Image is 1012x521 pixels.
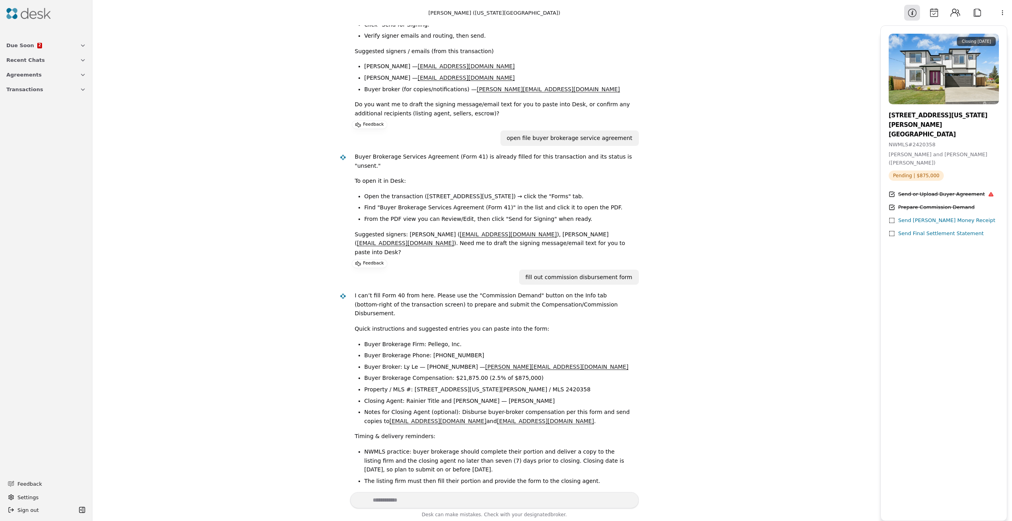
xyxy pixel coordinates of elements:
div: [STREET_ADDRESS][US_STATE] [889,111,999,120]
li: The listing firm must then fill their portion and provide the form to the closing agent. [364,477,632,486]
img: Desk [6,8,51,19]
button: Due Soon2 [2,38,91,53]
p: Suggested signers: [PERSON_NAME] ( ), [PERSON_NAME] ( ). Need me to draft the signing message/ema... [355,230,632,257]
li: Buyer Broker: Ly Le — [PHONE_NUMBER] — [364,362,632,372]
a: [PERSON_NAME][EMAIL_ADDRESS][DOMAIN_NAME] [485,364,629,370]
p: Feedback [363,121,384,129]
button: Settings [5,491,88,504]
div: Desk can make mistakes. Check with your broker. [350,511,639,521]
span: Transactions [6,85,43,94]
a: [EMAIL_ADDRESS][DOMAIN_NAME] [418,75,515,81]
p: Do you want me to draft the signing message/email text for you to paste into Desk, or confirm any... [355,100,632,118]
span: [PERSON_NAME] and [PERSON_NAME] ([PERSON_NAME]) [889,151,987,166]
p: Buyer Brokerage Services Agreement (Form 41) is already filled for this transaction and its statu... [355,152,632,170]
a: [EMAIL_ADDRESS][DOMAIN_NAME] [497,418,594,424]
li: Find "Buyer Brokerage Services Agreement (Form 41)" in the list and click it to open the PDF. [364,203,632,212]
div: Prepare Commission Demand [898,203,975,212]
img: Desk [339,154,346,161]
span: Recent Chats [6,56,45,64]
p: To open it in Desk: [355,176,632,186]
div: [PERSON_NAME] ([US_STATE][GEOGRAPHIC_DATA]) [428,9,560,17]
span: Feedback [17,480,81,488]
a: [EMAIL_ADDRESS][DOMAIN_NAME] [460,231,557,238]
p: Feedback [363,260,384,268]
div: Send Final Settlement Statement [898,230,984,238]
span: Pending | $875,000 [889,170,944,181]
a: [PERSON_NAME][EMAIL_ADDRESS][DOMAIN_NAME] [477,86,620,92]
span: 2 [38,43,41,47]
li: [PERSON_NAME] — [364,62,632,71]
button: Agreements [2,67,91,82]
li: NWMLS practice: buyer brokerage should complete their portion and deliver a copy to the listing f... [364,447,632,474]
li: [PERSON_NAME] — [364,73,632,82]
img: Property [889,34,999,104]
li: Notes for Closing Agent (optional): Disburse buyer-broker compensation per this form and send cop... [364,408,632,425]
button: Feedback [3,477,86,491]
a: [EMAIL_ADDRESS][DOMAIN_NAME] [418,63,515,69]
div: Send or Upload Buyer Agreement [898,190,994,199]
div: fill out commission disbursement form [525,273,632,282]
li: Buyer Brokerage Phone: [PHONE_NUMBER] [364,351,632,360]
img: Desk [339,293,346,300]
li: Closing Agent: Rainier Title and [PERSON_NAME] — [PERSON_NAME] [364,396,632,406]
span: Sign out [17,506,39,514]
div: NWMLS # 2420358 [889,141,999,149]
li: Property / MLS #: [STREET_ADDRESS][US_STATE][PERSON_NAME] / MLS 2420358 [364,385,632,394]
p: Quick instructions and suggested entries you can paste into the form: [355,324,632,333]
p: Timing & delivery reminders: [355,432,632,441]
span: Agreements [6,71,42,79]
li: Open the transaction ([STREET_ADDRESS][US_STATE]) → click the "Forms" tab. [364,192,632,201]
textarea: Write your prompt here [350,492,639,508]
button: Recent Chats [2,53,91,67]
div: open file buyer brokerage service agreement [507,134,632,143]
div: [PERSON_NAME][GEOGRAPHIC_DATA] [889,120,999,139]
button: Transactions [2,82,91,97]
span: designated [524,512,550,517]
span: Settings [17,493,38,502]
li: Verify signer emails and routing, then send. [364,31,632,40]
li: Buyer Brokerage Firm: Pellego, Inc. [364,340,632,349]
li: Buyer Brokerage Compensation: $21,875.00 (2.5% of $875,000) [364,374,632,383]
p: I can’t fill Form 40 from here. Please use the "Commission Demand" button on the Info tab (bottom... [355,291,632,318]
li: From the PDF view you can Review/Edit, then click "Send for Signing" when ready. [364,215,632,224]
div: Send [PERSON_NAME] Money Receipt [898,216,995,225]
div: Closing [DATE] [957,37,996,46]
p: Suggested signers / emails (from this transaction) [355,47,632,56]
span: Due Soon [6,41,34,50]
li: Buyer broker (for copies/notifications) — [364,85,632,94]
a: [EMAIL_ADDRESS][DOMAIN_NAME] [357,240,454,246]
button: Sign out [5,504,77,516]
a: [EMAIL_ADDRESS][DOMAIN_NAME] [389,418,487,424]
